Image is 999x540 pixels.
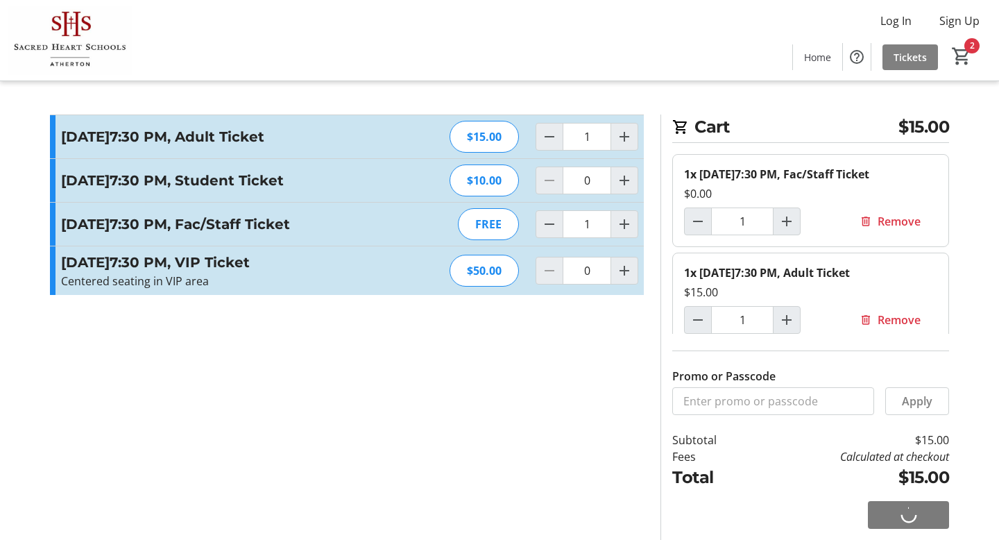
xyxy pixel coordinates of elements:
[61,252,364,273] h3: [DATE]7:30 PM, VIP Ticket
[902,393,932,410] span: Apply
[711,208,774,235] input: Saturday, Oct 25, 2025 @7:30 PM, Fac/Staff Ticket Quantity
[61,126,364,147] h3: [DATE]7:30 PM, Adult Ticket
[611,167,638,194] button: Increment by one
[753,448,949,465] td: Calculated at checkout
[672,368,776,385] label: Promo or Passcode
[774,307,800,333] button: Increment by one
[685,307,711,333] button: Decrement by one
[939,12,980,29] span: Sign Up
[61,214,364,235] h3: [DATE]7:30 PM, Fac/Staff Ticket
[843,208,937,235] button: Remove
[894,50,927,65] span: Tickets
[711,306,774,334] input: Saturday, Oct 25, 2025 @7:30 PM, Adult Ticket Quantity
[684,284,937,301] div: $15.00
[753,432,949,448] td: $15.00
[536,124,563,150] button: Decrement by one
[611,124,638,150] button: Increment by one
[878,213,921,230] span: Remove
[563,123,611,151] input: Saturday, Oct 25, 2025 @7:30 PM, Adult Ticket Quantity
[685,208,711,235] button: Decrement by one
[898,115,949,140] span: $15.00
[672,432,753,448] td: Subtotal
[672,115,949,143] h2: Cart
[563,167,611,194] input: Saturday, Oct 25, 2025 @7:30 PM, Student Ticket Quantity
[880,12,912,29] span: Log In
[684,185,937,202] div: $0.00
[563,257,611,285] input: Saturday, Oct 25, 2025 @7:30 PM, VIP Ticket Quantity
[672,387,874,415] input: Enter promo or passcode
[450,121,519,153] div: $15.00
[672,448,753,465] td: Fees
[536,211,563,237] button: Decrement by one
[882,44,938,70] a: Tickets
[458,208,519,240] div: FREE
[869,10,923,32] button: Log In
[949,44,974,69] button: Cart
[450,255,519,287] div: $50.00
[928,10,991,32] button: Sign Up
[843,306,937,334] button: Remove
[563,210,611,238] input: Saturday, Oct 25, 2025 @7:30 PM, Fac/Staff Ticket Quantity
[878,312,921,328] span: Remove
[793,44,842,70] a: Home
[61,170,364,191] h3: [DATE]7:30 PM, Student Ticket
[684,166,937,183] div: 1x [DATE]7:30 PM, Fac/Staff Ticket
[450,164,519,196] div: $10.00
[611,258,638,284] button: Increment by one
[885,387,949,415] button: Apply
[672,465,753,490] td: Total
[804,50,831,65] span: Home
[684,264,937,281] div: 1x [DATE]7:30 PM, Adult Ticket
[774,208,800,235] button: Increment by one
[753,465,949,490] td: $15.00
[843,43,871,71] button: Help
[611,211,638,237] button: Increment by one
[61,273,364,289] p: Centered seating in VIP area
[8,6,132,75] img: Sacred Heart Schools, Atherton's Logo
